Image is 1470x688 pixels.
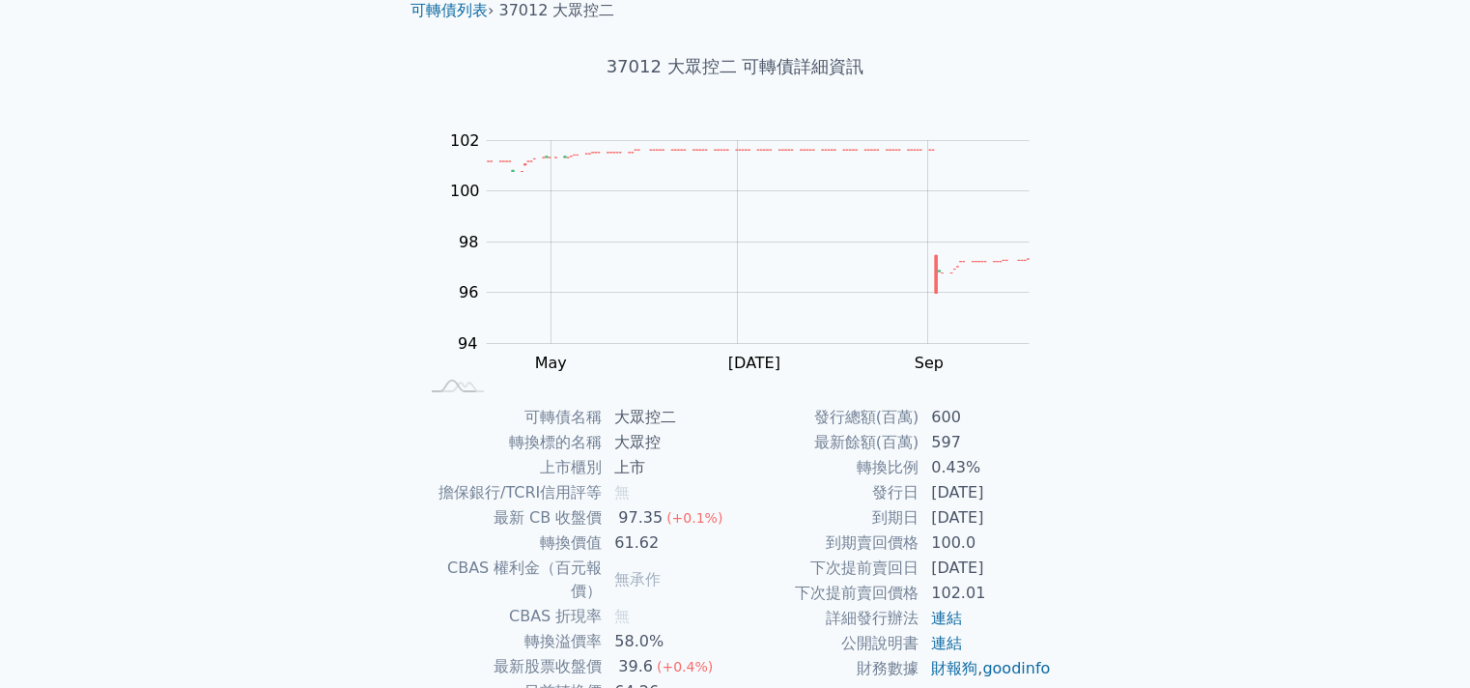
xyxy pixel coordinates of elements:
[418,530,603,556] td: 轉換價值
[735,606,919,631] td: 詳細發行辦法
[735,556,919,581] td: 下次提前賣回日
[603,530,735,556] td: 61.62
[657,659,713,674] span: (+0.4%)
[919,581,1052,606] td: 102.01
[919,556,1052,581] td: [DATE]
[418,556,603,604] td: CBAS 權利金（百元報價）
[666,510,722,526] span: (+0.1%)
[919,455,1052,480] td: 0.43%
[919,505,1052,530] td: [DATE]
[395,53,1075,80] h1: 37012 大眾控二 可轉債詳細資訊
[735,505,919,530] td: 到期日
[919,480,1052,505] td: [DATE]
[931,609,962,627] a: 連結
[459,283,478,301] tspan: 96
[440,131,1059,372] g: Chart
[1373,595,1470,688] div: 聊天小工具
[603,430,735,455] td: 大眾控
[418,629,603,654] td: 轉換溢價率
[418,405,603,430] td: 可轉債名稱
[735,581,919,606] td: 下次提前賣回價格
[1373,595,1470,688] iframe: Chat Widget
[614,483,630,502] span: 無
[418,455,603,480] td: 上市櫃別
[459,233,478,251] tspan: 98
[931,634,962,652] a: 連結
[735,480,919,505] td: 發行日
[458,334,477,353] tspan: 94
[418,505,603,530] td: 最新 CB 收盤價
[735,631,919,656] td: 公開說明書
[410,1,488,19] a: 可轉債列表
[728,354,780,372] tspan: [DATE]
[603,405,735,430] td: 大眾控二
[603,455,735,480] td: 上市
[735,656,919,681] td: 財務數據
[735,405,919,430] td: 發行總額(百萬)
[919,530,1052,556] td: 100.0
[614,607,630,625] span: 無
[735,455,919,480] td: 轉換比例
[735,530,919,556] td: 到期賣回價格
[614,655,657,678] div: 39.6
[614,570,661,588] span: 無承作
[487,150,1029,293] g: Series
[982,659,1050,677] a: goodinfo
[919,405,1052,430] td: 600
[535,354,567,372] tspan: May
[450,182,480,200] tspan: 100
[931,659,977,677] a: 財報狗
[919,656,1052,681] td: ,
[603,629,735,654] td: 58.0%
[418,430,603,455] td: 轉換標的名稱
[915,354,944,372] tspan: Sep
[418,604,603,629] td: CBAS 折現率
[418,654,603,679] td: 最新股票收盤價
[919,430,1052,455] td: 597
[735,430,919,455] td: 最新餘額(百萬)
[614,506,666,530] div: 97.35
[450,131,480,150] tspan: 102
[418,480,603,505] td: 擔保銀行/TCRI信用評等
